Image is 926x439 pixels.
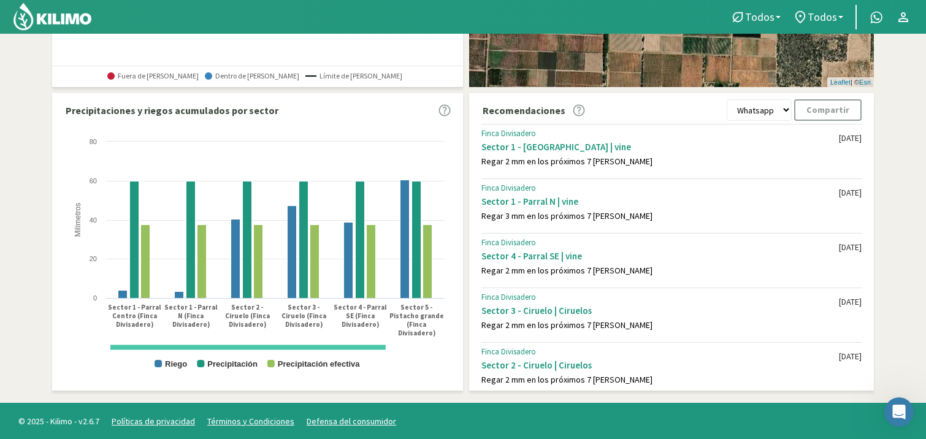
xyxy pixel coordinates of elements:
div: Sector 4 - Parral SE | vine [481,250,839,262]
div: Finca Divisadero [481,183,839,193]
div: Recomendaciones [18,223,228,245]
span: Buscar ayuda [25,177,90,189]
text: 0 [93,294,97,302]
p: Recomendaciones [483,103,565,118]
div: Sector 1 - Parral N | vine [481,196,839,207]
div: Sector 1 - [GEOGRAPHIC_DATA] | vine [481,141,839,153]
a: Términos y Condiciones [207,416,294,427]
div: [DATE] [839,188,862,198]
div: [PERSON_NAME] [18,200,228,223]
text: Sector 3 - Ciruelo (Finca Divisadero) [281,303,326,329]
div: Regar 2 mm en los próximos 7 [PERSON_NAME] [481,265,839,276]
p: [PERSON_NAME] 👋 [25,87,221,108]
text: Sector 2 - Ciruelo (Finca Divisadero) [225,303,270,329]
a: Defensa del consumidor [307,416,396,427]
div: | © [827,77,874,88]
div: Finca Divisadero [481,347,839,357]
div: Cerrar [211,20,233,42]
text: Sector 5 - Pistacho grande (Finca Divisadero) [389,303,444,337]
div: [DATE] [839,242,862,253]
text: Sector 4 - Parral SE (Finca Divisadero) [334,303,387,329]
text: Sector 1 - Parral N (Finca Divisadero) [164,303,218,329]
span: Todos [808,10,837,23]
p: ¿Cómo podemos ayudarte? [25,108,221,150]
div: Regar 2 mm en los próximos 7 [PERSON_NAME] [481,156,839,167]
text: 60 [90,177,97,185]
div: [PERSON_NAME] [25,205,205,218]
a: Políticas de privacidad [112,416,195,427]
span: Todos [745,10,775,23]
div: Regar 2 mm en los próximos 7 [PERSON_NAME] [481,320,839,330]
div: [DATE] [839,297,862,307]
img: Kilimo [12,2,93,31]
div: [DATE] [839,133,862,143]
text: 40 [90,216,97,224]
text: Precipitación [207,359,258,368]
a: Leaflet [830,78,851,86]
a: Esri [859,78,871,86]
p: Precipitaciones y riegos acumulados por sector [66,103,278,118]
div: Regar 2 mm en los próximos 7 [PERSON_NAME] [481,375,839,385]
text: 20 [90,255,97,262]
span: Dentro de [PERSON_NAME] [205,72,299,80]
span: © 2025 - Kilimo - v2.6.7 [12,415,105,428]
div: [DATE] [839,351,862,362]
span: Límite de [PERSON_NAME] [305,72,402,80]
span: Mensajes [185,357,224,365]
div: Finca Divisadero [481,238,839,248]
div: Finca Divisadero [481,292,839,302]
div: Recomendaciones [25,227,205,240]
button: Ayuda [82,326,163,375]
text: Milímetros [74,203,82,237]
span: Fuera de [PERSON_NAME] [107,72,199,80]
text: Riego [165,359,187,368]
button: Buscar ayuda [18,170,228,195]
div: Finca Divisadero [481,129,839,139]
span: Inicio [28,357,54,365]
text: Precipitación efectiva [278,359,360,368]
span: Ayuda [109,357,136,365]
text: 80 [90,138,97,145]
div: Sector 2 - Ciruelo | Ciruelos [481,359,839,371]
div: Sector 3 - Ciruelo | Ciruelos [481,305,839,316]
div: Regar 3 mm en los próximos 7 [PERSON_NAME] [481,211,839,221]
iframe: Intercom live chat [884,397,914,427]
text: Sector 1 - Parral Centro (Finca Divisadero) [108,303,161,329]
button: Mensajes [164,326,245,375]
